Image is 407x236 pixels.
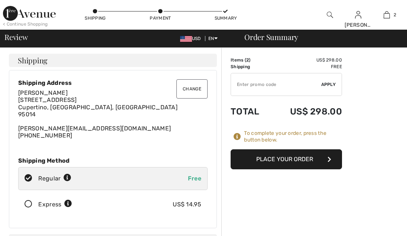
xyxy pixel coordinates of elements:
[355,11,361,18] a: Sign In
[235,33,403,41] div: Order Summary
[173,200,201,209] div: US$ 14.95
[180,36,204,41] span: USD
[244,130,342,143] div: To complete your order, press the button below.
[18,96,178,117] span: [STREET_ADDRESS] Cupertino, [GEOGRAPHIC_DATA], [GEOGRAPHIC_DATA] 95014
[149,15,172,21] div: Payment
[345,21,372,29] div: [PERSON_NAME]
[18,57,48,64] span: Shipping
[373,10,401,19] a: 2
[38,200,72,209] div: Express
[321,81,336,88] span: Apply
[18,79,208,86] div: Shipping Address
[3,21,48,27] div: < Continue Shopping
[176,79,208,99] button: Change
[270,63,342,70] td: Free
[384,10,390,19] img: My Bag
[180,36,192,42] img: US Dollar
[215,15,237,21] div: Summary
[231,99,270,124] td: Total
[4,33,28,41] span: Review
[231,57,270,63] td: Items ( )
[327,10,333,19] img: search the website
[84,15,107,21] div: Shipping
[18,89,68,96] span: [PERSON_NAME]
[208,36,218,41] span: EN
[38,174,71,183] div: Regular
[355,10,361,19] img: My Info
[188,175,201,182] span: Free
[18,89,208,139] div: [PERSON_NAME][EMAIL_ADDRESS][DOMAIN_NAME] [PHONE_NUMBER]
[394,11,396,18] span: 2
[270,57,342,63] td: US$ 298.00
[231,63,270,70] td: Shipping
[3,6,56,21] img: 1ère Avenue
[18,157,208,164] div: Shipping Method
[231,73,321,96] input: Promo code
[231,149,342,169] button: Place Your Order
[246,57,249,63] span: 2
[270,99,342,124] td: US$ 298.00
